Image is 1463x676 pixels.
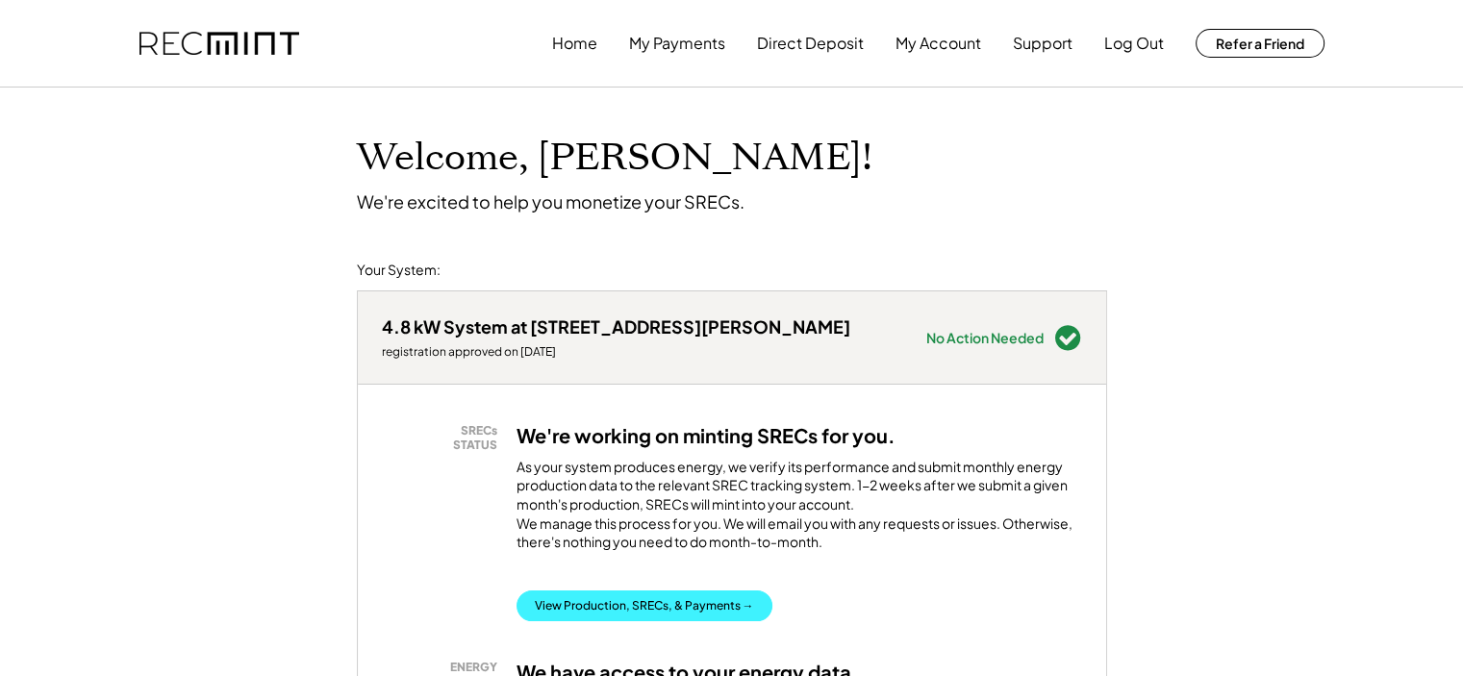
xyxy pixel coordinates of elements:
div: No Action Needed [926,331,1044,344]
button: Support [1013,24,1072,63]
div: SRECs STATUS [391,423,497,453]
button: Log Out [1104,24,1164,63]
img: recmint-logotype%403x.png [139,32,299,56]
div: As your system produces energy, we verify its performance and submit monthly energy production da... [517,458,1082,562]
button: Home [552,24,597,63]
div: registration approved on [DATE] [382,344,850,360]
button: My Payments [629,24,725,63]
div: We're excited to help you monetize your SRECs. [357,190,744,213]
div: Your System: [357,261,441,280]
button: My Account [895,24,981,63]
button: Direct Deposit [757,24,864,63]
button: View Production, SRECs, & Payments → [517,590,772,621]
button: Refer a Friend [1196,29,1324,58]
h1: Welcome, [PERSON_NAME]! [357,136,872,181]
div: 4.8 kW System at [STREET_ADDRESS][PERSON_NAME] [382,315,850,338]
h3: We're working on minting SRECs for you. [517,423,895,448]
